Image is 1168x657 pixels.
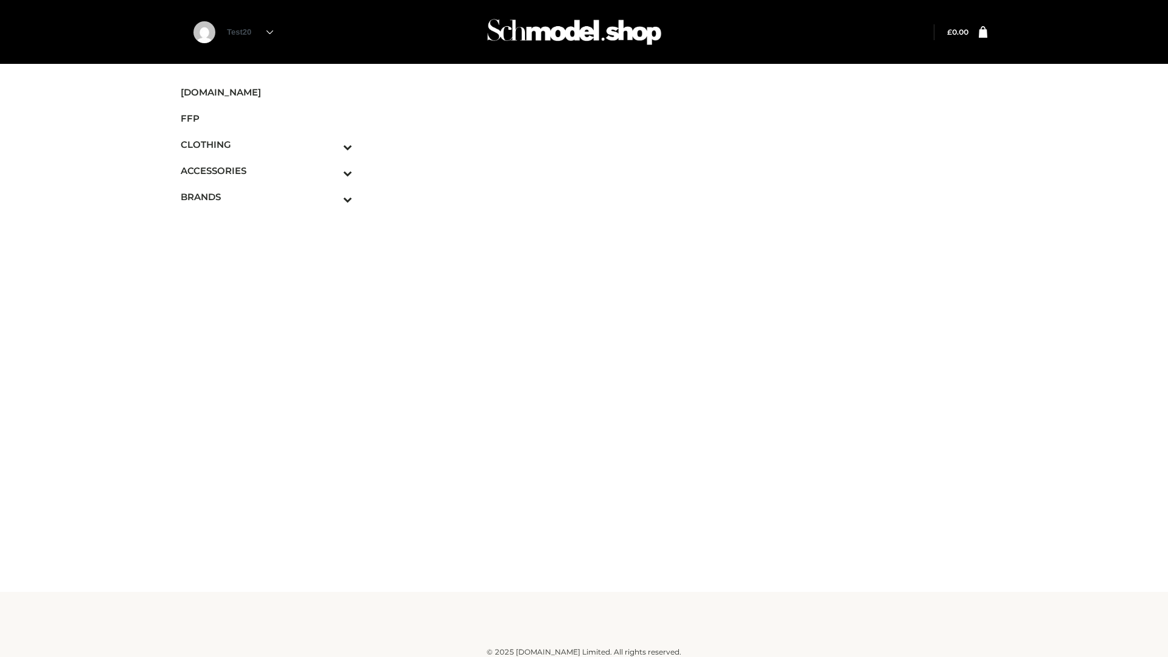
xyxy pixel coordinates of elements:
img: Schmodel Admin 964 [483,8,666,56]
a: CLOTHINGToggle Submenu [181,131,352,158]
bdi: 0.00 [947,27,968,36]
span: ACCESSORIES [181,164,352,178]
button: Toggle Submenu [310,158,352,184]
button: Toggle Submenu [310,184,352,210]
a: £0.00 [947,27,968,36]
span: FFP [181,111,352,125]
a: ACCESSORIESToggle Submenu [181,158,352,184]
span: CLOTHING [181,137,352,151]
a: FFP [181,105,352,131]
span: BRANDS [181,190,352,204]
a: [DOMAIN_NAME] [181,79,352,105]
button: Toggle Submenu [310,131,352,158]
span: £ [947,27,952,36]
a: Test20 [227,27,273,36]
a: BRANDSToggle Submenu [181,184,352,210]
span: [DOMAIN_NAME] [181,85,352,99]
